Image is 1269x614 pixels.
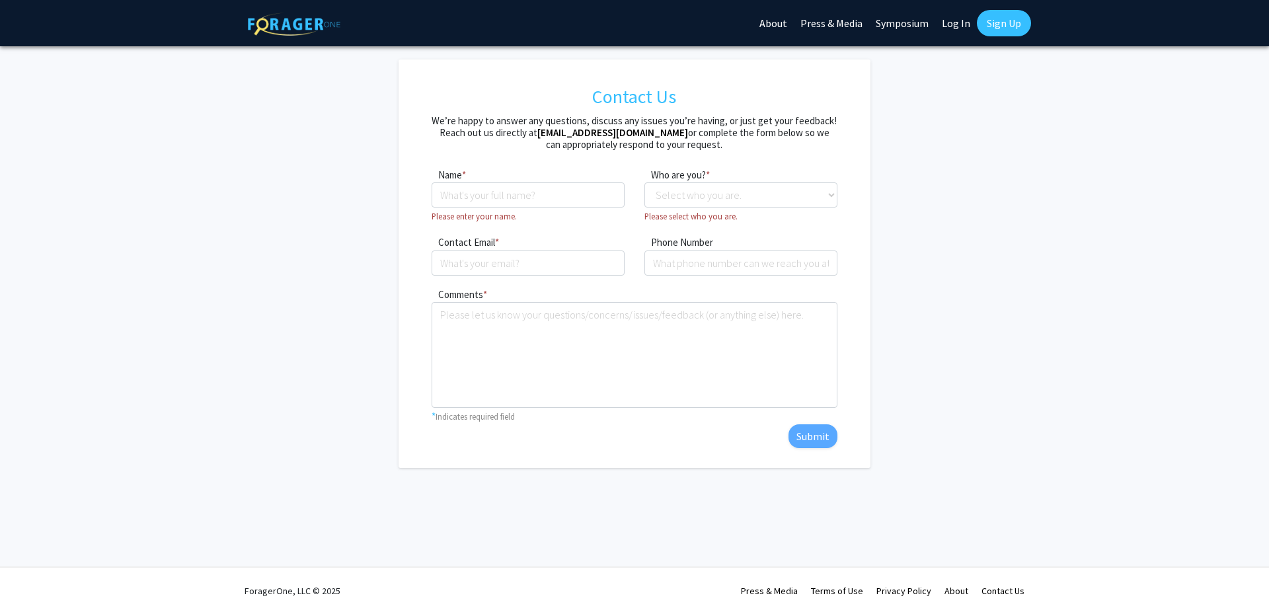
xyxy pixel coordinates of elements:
div: ForagerOne, LLC © 2025 [245,568,340,614]
small: Indicates required field [436,411,515,422]
a: Terms of Use [811,585,863,597]
small: Please select who you are. [644,211,738,221]
label: Phone Number [644,235,713,250]
a: Contact Us [981,585,1024,597]
a: Privacy Policy [876,585,931,597]
label: Comments [432,288,483,303]
a: About [944,585,968,597]
input: What's your email? [432,250,625,276]
label: Name [432,168,462,183]
a: [EMAIL_ADDRESS][DOMAIN_NAME] [537,126,688,139]
label: Contact Email [432,235,495,250]
a: Sign Up [977,10,1031,36]
img: ForagerOne Logo [248,13,340,36]
h5: We’re happy to answer any questions, discuss any issues you’re having, or just get your feedback!... [432,115,837,151]
h1: Contact Us [432,79,837,115]
button: Submit [788,424,837,448]
iframe: Chat [10,555,56,604]
a: Press & Media [741,585,798,597]
label: Who are you? [644,168,706,183]
small: Please enter your name. [432,211,517,221]
input: What's your full name? [432,182,625,208]
input: What phone number can we reach you at? [644,250,837,276]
